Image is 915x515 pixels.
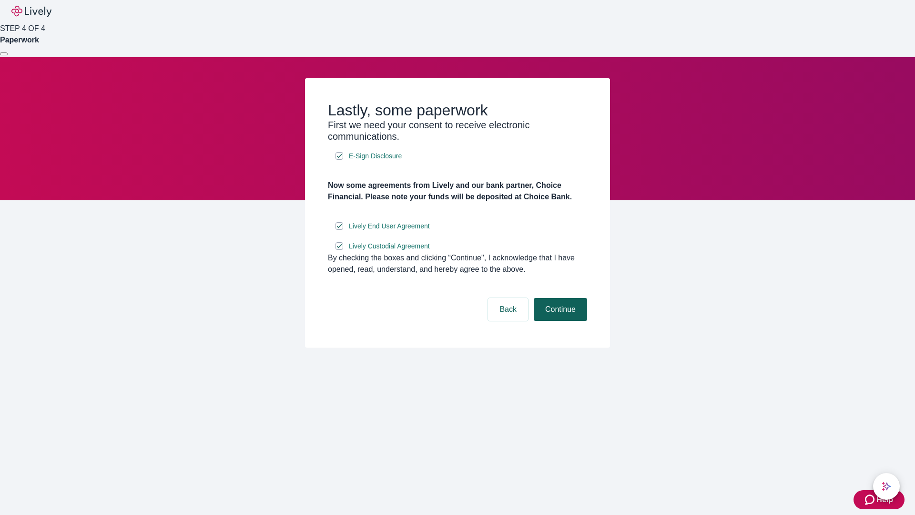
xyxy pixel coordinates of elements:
[873,473,900,500] button: chat
[347,240,432,252] a: e-sign disclosure document
[349,221,430,231] span: Lively End User Agreement
[876,494,893,505] span: Help
[328,101,587,119] h2: Lastly, some paperwork
[328,252,587,275] div: By checking the boxes and clicking “Continue", I acknowledge that I have opened, read, understand...
[882,482,891,491] svg: Lively AI Assistant
[11,6,51,17] img: Lively
[347,220,432,232] a: e-sign disclosure document
[349,151,402,161] span: E-Sign Disclosure
[347,150,404,162] a: e-sign disclosure document
[328,119,587,142] h3: First we need your consent to receive electronic communications.
[328,180,587,203] h4: Now some agreements from Lively and our bank partner, Choice Financial. Please note your funds wi...
[534,298,587,321] button: Continue
[865,494,876,505] svg: Zendesk support icon
[349,241,430,251] span: Lively Custodial Agreement
[488,298,528,321] button: Back
[854,490,905,509] button: Zendesk support iconHelp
